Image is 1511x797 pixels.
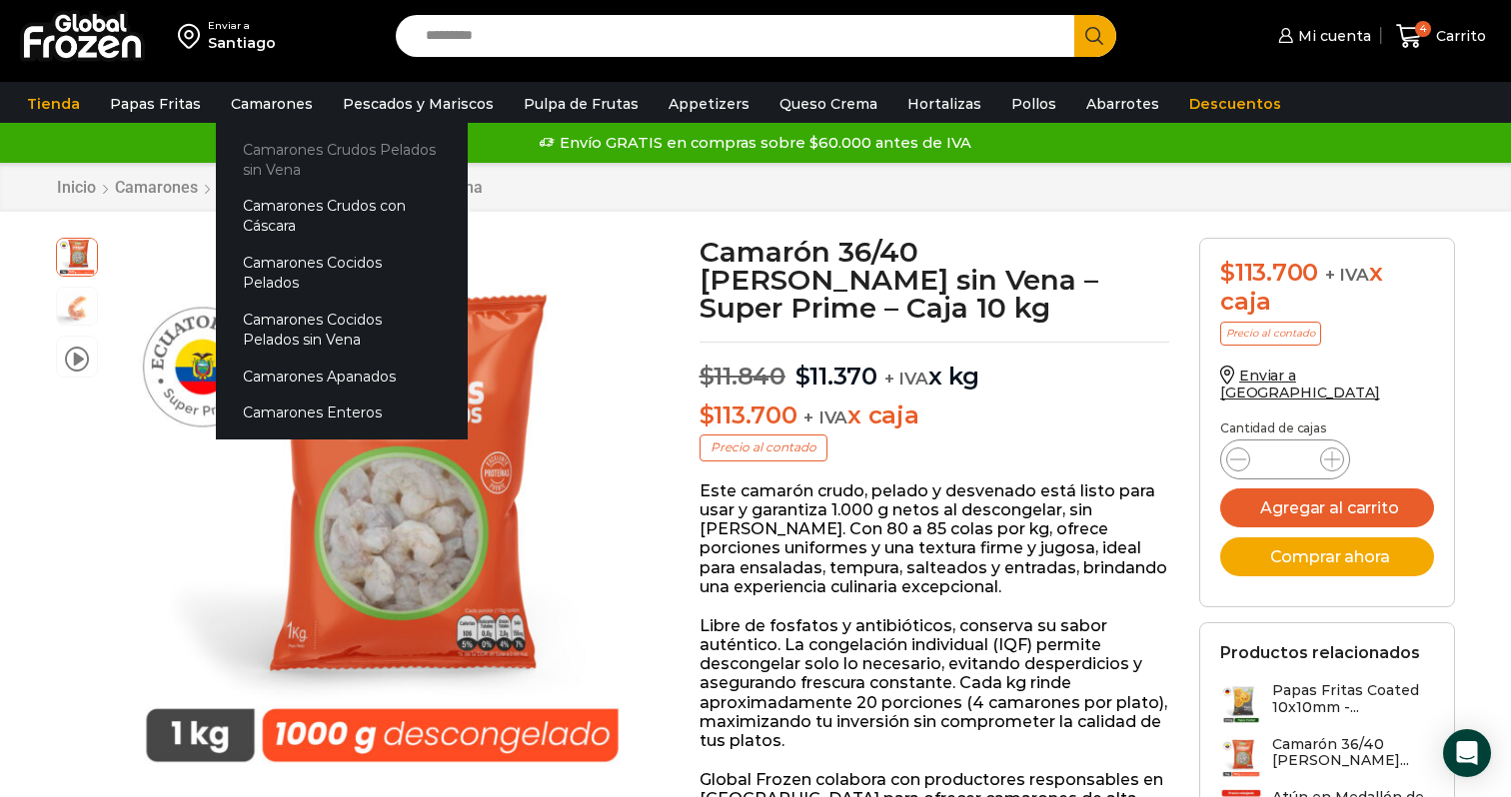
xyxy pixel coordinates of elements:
a: Camarones Cocidos Pelados [216,245,468,302]
h2: Productos relacionados [1220,643,1420,662]
p: x caja [700,401,1170,430]
a: 4 Carrito [1391,13,1491,60]
span: $ [700,362,715,391]
p: Libre de fosfatos y antibióticos, conserva su sabor auténtico. La congelación individual (IQF) pe... [700,616,1170,750]
a: Pulpa de Frutas [514,85,649,123]
h3: Papas Fritas Coated 10x10mm -... [1272,682,1434,716]
a: Inicio [56,178,97,197]
a: Camarones Apanados [216,358,468,395]
a: Camarones [114,178,199,197]
span: + IVA [803,407,847,427]
a: Camarones Crudos con Cáscara [216,188,468,245]
a: Queso Crema [769,85,887,123]
p: x kg [700,342,1170,392]
a: Appetizers [659,85,759,123]
a: Abarrotes [1076,85,1169,123]
a: Enviar a [GEOGRAPHIC_DATA] [1220,367,1380,401]
span: $ [795,362,810,391]
p: Cantidad de cajas [1220,421,1434,435]
a: Descuentos [1179,85,1291,123]
bdi: 113.700 [1220,258,1318,287]
nav: Breadcrumb [56,178,484,197]
a: Tienda [17,85,90,123]
div: Enviar a [208,19,276,33]
a: Papas Fritas Coated 10x10mm -... [1220,682,1434,725]
div: Santiago [208,33,276,53]
span: 4 [1415,21,1431,37]
a: Mi cuenta [1273,16,1371,56]
p: Precio al contado [1220,322,1321,346]
a: Camarones Cocidos Pelados sin Vena [216,302,468,359]
button: Search button [1074,15,1116,57]
a: Papas Fritas [100,85,211,123]
input: Product quantity [1266,445,1304,473]
span: $ [700,400,715,429]
a: Hortalizas [897,85,991,123]
p: Este camarón crudo, pelado y desvenado está listo para usar y garantiza 1.000 g netos al desconge... [700,481,1170,596]
p: Precio al contado [700,434,827,460]
span: Carrito [1431,26,1486,46]
img: PM04004040 [108,238,657,786]
span: + IVA [884,369,928,389]
a: Pescados y Mariscos [333,85,504,123]
a: Camarones Crudos Pelados sin Vena [216,131,468,188]
span: camaron-sin-cascara [57,288,97,328]
a: Camarones Enteros [216,395,468,431]
button: Agregar al carrito [1220,488,1434,527]
span: Mi cuenta [1293,26,1371,46]
span: $ [1220,258,1235,287]
bdi: 11.840 [700,362,785,391]
button: Comprar ahora [1220,537,1434,576]
span: + IVA [1325,265,1369,285]
a: Pollos [1001,85,1066,123]
div: 1 / 3 [108,238,657,786]
h3: Camarón 36/40 [PERSON_NAME]... [1272,736,1434,770]
a: Camarones [221,85,323,123]
a: Camarón 36/40 [PERSON_NAME]... [1220,736,1434,779]
bdi: 113.700 [700,400,797,429]
div: Open Intercom Messenger [1443,729,1491,777]
img: address-field-icon.svg [178,19,208,53]
span: PM04004040 [57,236,97,276]
div: x caja [1220,259,1434,317]
bdi: 11.370 [795,362,877,391]
h1: Camarón 36/40 [PERSON_NAME] sin Vena – Super Prime – Caja 10 kg [700,238,1170,322]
